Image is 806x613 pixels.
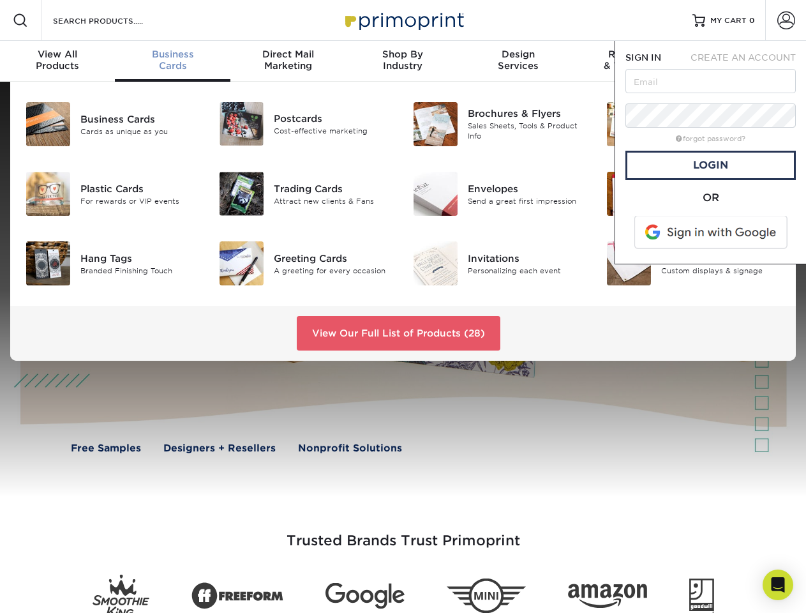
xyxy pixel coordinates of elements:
[345,41,460,82] a: Shop ByIndustry
[325,583,405,609] img: Google
[461,49,576,60] span: Design
[345,49,460,72] div: Industry
[749,16,755,25] span: 0
[690,52,796,63] span: CREATE AN ACCOUNT
[115,49,230,60] span: Business
[710,15,747,26] span: MY CART
[676,135,745,143] a: forgot password?
[52,13,176,28] input: SEARCH PRODUCTS.....
[625,190,796,206] div: OR
[3,574,108,609] iframe: Google Customer Reviews
[625,151,796,180] a: Login
[625,69,796,93] input: Email
[763,570,793,600] div: Open Intercom Messenger
[576,41,690,82] a: Resources& Templates
[345,49,460,60] span: Shop By
[115,41,230,82] a: BusinessCards
[576,49,690,72] div: & Templates
[625,52,661,63] span: SIGN IN
[30,502,777,564] h3: Trusted Brands Trust Primoprint
[340,6,467,34] img: Primoprint
[230,49,345,72] div: Marketing
[115,49,230,72] div: Cards
[576,49,690,60] span: Resources
[230,41,345,82] a: Direct MailMarketing
[297,316,500,351] a: View Our Full List of Products (28)
[689,579,714,613] img: Goodwill
[461,41,576,82] a: DesignServices
[230,49,345,60] span: Direct Mail
[461,49,576,72] div: Services
[568,584,647,609] img: Amazon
